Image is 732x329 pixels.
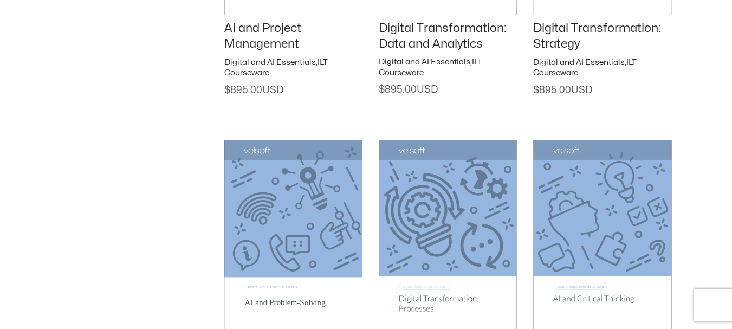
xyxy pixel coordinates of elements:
[533,86,592,95] span: 895.00
[379,85,438,94] span: 895.00
[224,22,301,50] a: AI and Project Management
[379,57,517,78] h2: ,
[224,86,283,95] span: 895.00
[379,85,385,94] span: $
[533,86,539,95] span: $
[533,59,625,67] a: Digital and AI Essentials
[224,86,230,95] span: $
[224,57,362,79] h2: ,
[533,57,671,79] h2: ,
[379,22,506,50] a: Digital Transformation: Data and Analytics
[533,22,660,50] a: Digital Transformation: Strategy
[224,59,316,67] a: Digital and AI Essentials
[379,58,482,77] a: ILT Courseware
[379,58,470,66] a: Digital and AI Essentials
